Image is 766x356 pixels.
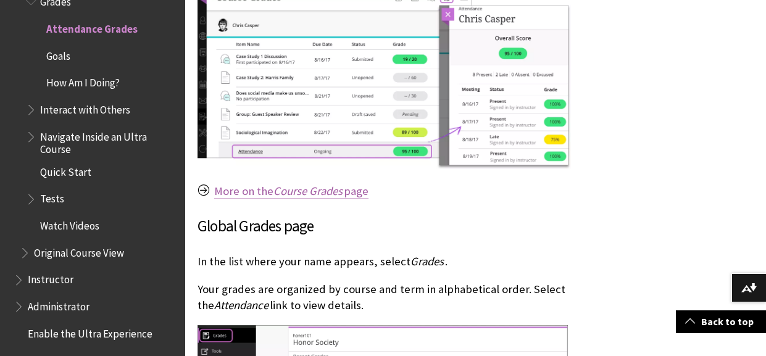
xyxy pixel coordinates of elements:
[273,184,343,198] span: Course Grades
[40,126,177,155] span: Navigate Inside an Ultra Course
[40,99,130,116] span: Interact with Others
[198,215,571,238] h3: Global Grades page
[214,184,368,199] a: More on theCourse Gradespage
[198,281,571,313] p: Your grades are organized by course and term in alphabetical order. Select the link to view details.
[40,162,91,178] span: Quick Start
[410,254,444,268] span: Grades
[46,19,138,35] span: Attendance Grades
[40,215,99,232] span: Watch Videos
[214,298,269,312] span: Attendance
[40,189,64,205] span: Tests
[34,242,124,259] span: Original Course View
[46,73,120,89] span: How Am I Doing?
[198,254,571,270] p: In the list where your name appears, select .
[28,323,152,340] span: Enable the Ultra Experience
[46,46,70,62] span: Goals
[676,310,766,333] a: Back to top
[28,296,90,313] span: Administrator
[28,270,73,286] span: Instructor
